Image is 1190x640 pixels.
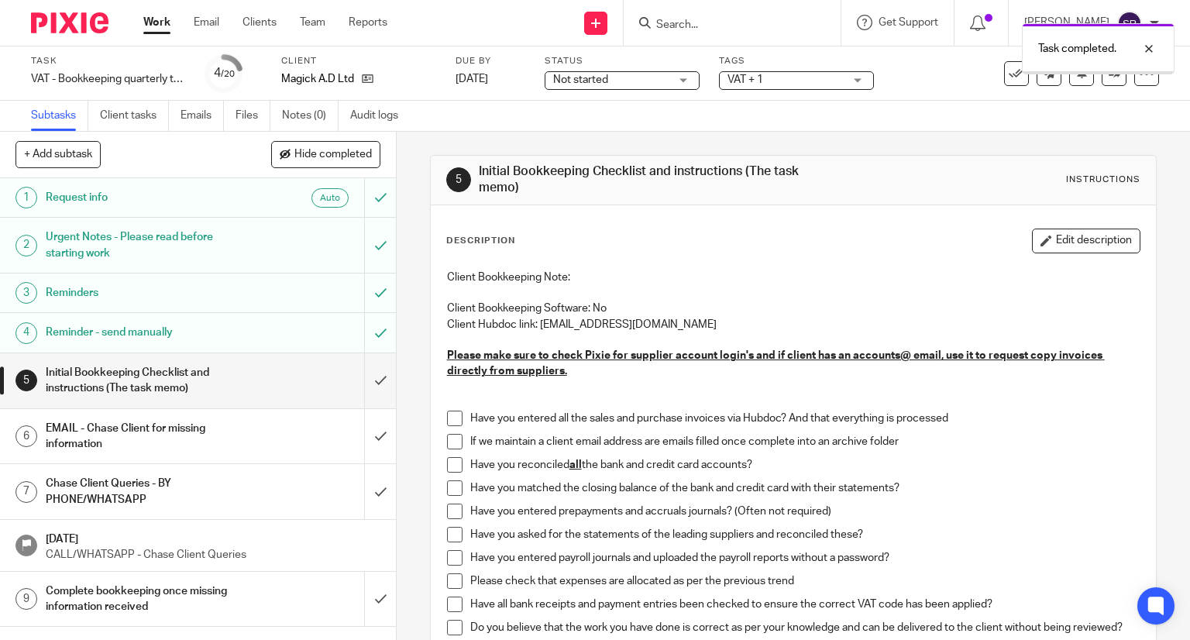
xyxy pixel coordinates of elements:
[46,186,248,209] h1: Request info
[470,527,1140,542] p: Have you asked for the statements of the leading suppliers and reconciled these?
[194,15,219,30] a: Email
[470,504,1140,519] p: Have you entered prepayments and accruals journals? (Often not required)
[1032,229,1140,253] button: Edit description
[221,70,235,78] small: /20
[31,101,88,131] a: Subtasks
[15,425,37,447] div: 6
[470,457,1140,473] p: Have you reconciled the bank and credit card accounts?
[446,235,515,247] p: Description
[46,547,380,563] p: CALL/WHATSAPP - Chase Client Queries
[15,187,37,208] div: 1
[1038,41,1116,57] p: Task completed.
[31,55,186,67] label: Task
[470,411,1140,426] p: Have you entered all the sales and purchase invoices via Hubdoc? And that everything is processed
[15,322,37,344] div: 4
[31,71,186,87] div: VAT - Bookkeeping quarterly tasks
[727,74,763,85] span: VAT + 1
[294,149,372,161] span: Hide completed
[15,282,37,304] div: 3
[350,101,410,131] a: Audit logs
[46,580,248,619] h1: Complete bookkeeping once missing information received
[15,588,37,610] div: 9
[31,12,108,33] img: Pixie
[282,101,339,131] a: Notes (0)
[447,350,1105,377] u: Please make sure to check Pixie for supplier account login's and if client has an accounts@ email...
[470,573,1140,589] p: Please check that expenses are allocated as per the previous trend
[470,620,1140,635] p: Do you believe that the work you have done is correct as per your knowledge and can be delivered ...
[15,481,37,503] div: 7
[281,71,354,87] p: Magick A.D Ltd
[271,141,380,167] button: Hide completed
[446,167,471,192] div: 5
[300,15,325,30] a: Team
[236,101,270,131] a: Files
[470,480,1140,496] p: Have you matched the closing balance of the bank and credit card with their statements?
[470,434,1140,449] p: If we maintain a client email address are emails filled once complete into an archive folder
[181,101,224,131] a: Emails
[15,235,37,256] div: 2
[46,528,380,547] h1: [DATE]
[470,597,1140,612] p: Have all bank receipts and payment entries been checked to ensure the correct VAT code has been a...
[456,55,525,67] label: Due by
[281,55,436,67] label: Client
[311,188,349,208] div: Auto
[545,55,700,67] label: Status
[46,225,248,265] h1: Urgent Notes - Please read before starting work
[15,370,37,391] div: 5
[349,15,387,30] a: Reports
[479,163,826,197] h1: Initial Bookkeeping Checklist and instructions (The task memo)
[447,317,1140,332] p: Client Hubdoc link: [EMAIL_ADDRESS][DOMAIN_NAME]
[456,74,488,84] span: [DATE]
[214,64,235,82] div: 4
[15,141,101,167] button: + Add subtask
[447,270,1140,285] p: Client Bookkeeping Note:
[46,361,248,401] h1: Initial Bookkeeping Checklist and instructions (The task memo)
[569,459,582,470] u: all
[46,321,248,344] h1: Reminder - send manually
[553,74,608,85] span: Not started
[1066,174,1140,186] div: Instructions
[46,472,248,511] h1: Chase Client Queries - BY PHONE/WHATSAPP
[143,15,170,30] a: Work
[46,417,248,456] h1: EMAIL - Chase Client for missing information
[100,101,169,131] a: Client tasks
[470,550,1140,566] p: Have you entered payroll journals and uploaded the payroll reports without a password?
[46,281,248,305] h1: Reminders
[1117,11,1142,36] img: svg%3E
[447,301,1140,316] p: Client Bookkeeping Software: No
[242,15,277,30] a: Clients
